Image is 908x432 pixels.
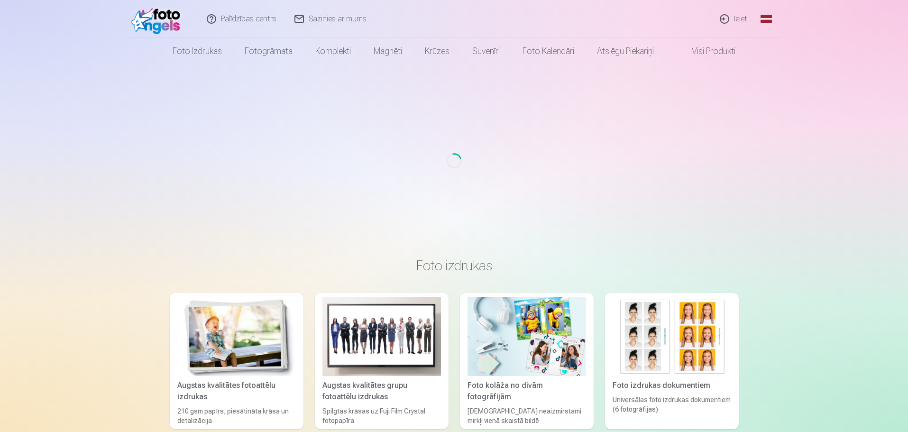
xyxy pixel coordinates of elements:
[315,293,449,429] a: Augstas kvalitātes grupu fotoattēlu izdrukasAugstas kvalitātes grupu fotoattēlu izdrukasSpilgtas ...
[174,406,300,425] div: 210 gsm papīrs, piesātināta krāsa un detalizācija
[319,380,445,403] div: Augstas kvalitātes grupu fotoattēlu izdrukas
[177,257,731,274] h3: Foto izdrukas
[511,38,586,64] a: Foto kalendāri
[161,38,233,64] a: Foto izdrukas
[177,297,296,376] img: Augstas kvalitātes fotoattēlu izdrukas
[613,297,731,376] img: Foto izdrukas dokumentiem
[461,38,511,64] a: Suvenīri
[362,38,413,64] a: Magnēti
[609,380,735,391] div: Foto izdrukas dokumentiem
[174,380,300,403] div: Augstas kvalitātes fotoattēlu izdrukas
[665,38,747,64] a: Visi produkti
[605,293,739,429] a: Foto izdrukas dokumentiemFoto izdrukas dokumentiemUniversālas foto izdrukas dokumentiem (6 fotogr...
[322,297,441,376] img: Augstas kvalitātes grupu fotoattēlu izdrukas
[233,38,304,64] a: Fotogrāmata
[170,293,303,429] a: Augstas kvalitātes fotoattēlu izdrukasAugstas kvalitātes fotoattēlu izdrukas210 gsm papīrs, piesā...
[131,4,185,34] img: /fa1
[464,380,590,403] div: Foto kolāža no divām fotogrāfijām
[460,293,594,429] a: Foto kolāža no divām fotogrāfijāmFoto kolāža no divām fotogrāfijām[DEMOGRAPHIC_DATA] neaizmirstam...
[609,395,735,425] div: Universālas foto izdrukas dokumentiem (6 fotogrāfijas)
[413,38,461,64] a: Krūzes
[319,406,445,425] div: Spilgtas krāsas uz Fuji Film Crystal fotopapīra
[304,38,362,64] a: Komplekti
[464,406,590,425] div: [DEMOGRAPHIC_DATA] neaizmirstami mirkļi vienā skaistā bildē
[468,297,586,376] img: Foto kolāža no divām fotogrāfijām
[586,38,665,64] a: Atslēgu piekariņi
